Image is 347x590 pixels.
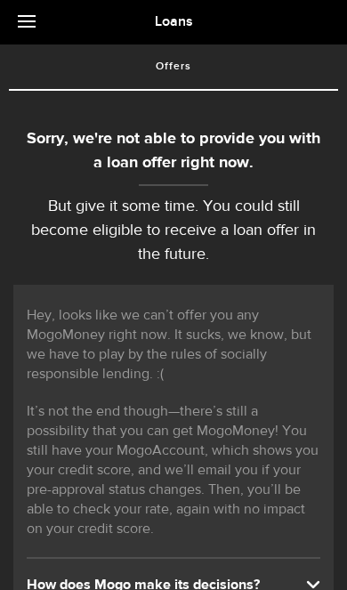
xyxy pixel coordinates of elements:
ul: Tabs Navigation [9,44,338,91]
div: Sorry, we're not able to provide you with a loan offer right now. [13,127,334,175]
iframe: LiveChat chat widget [272,515,347,590]
p: Hey, looks like we can’t offer you any MogoMoney right now. It sucks, we know, but we have to pla... [27,306,320,384]
span: Loans [155,13,193,30]
p: It’s not the end though—there’s still a possibility that you can get MogoMoney! You still have yo... [27,402,320,539]
p: But give it some time. You could still become eligible to receive a loan offer in the future. [13,195,334,267]
a: Offers [9,44,338,89]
